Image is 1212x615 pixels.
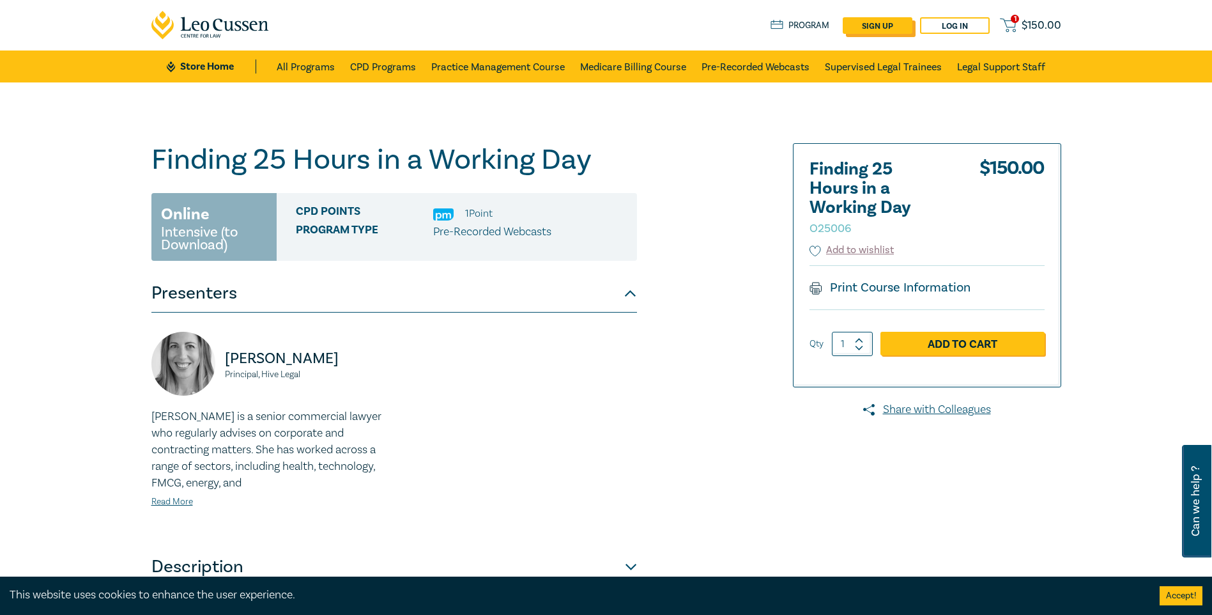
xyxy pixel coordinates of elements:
[161,203,210,226] h3: Online
[151,409,387,492] p: [PERSON_NAME] is a senior commercial lawyer who regularly advises on corporate and contracting ma...
[225,370,387,379] small: Principal, Hive Legal
[151,548,637,586] button: Description
[809,279,971,296] a: Print Course Information
[809,221,851,236] small: O25006
[979,160,1045,243] div: $ 150.00
[465,205,493,222] li: 1 Point
[431,51,565,82] a: Practice Management Course
[1022,19,1061,33] span: $ 150.00
[277,51,335,82] a: All Programs
[433,208,454,221] img: Practice Management & Business Skills
[151,496,193,508] a: Read More
[1190,453,1202,550] span: Can we help ?
[809,243,894,258] button: Add to wishlist
[1160,586,1202,605] button: Accept cookies
[1011,15,1019,23] span: 1
[880,332,1045,356] a: Add to Cart
[225,348,387,369] p: [PERSON_NAME]
[10,587,1140,603] div: This website uses cookies to enhance the user experience.
[809,160,950,237] h2: Finding 25 Hours in a Working Day
[151,332,215,396] img: https://s3.ap-southeast-2.amazonaws.com/lc-presenter-images/Adrienne%20Trumbull.jpg
[793,401,1061,418] a: Share with Colleagues
[580,51,686,82] a: Medicare Billing Course
[167,59,256,74] a: Store Home
[843,17,912,34] a: sign up
[825,51,942,82] a: Supervised Legal Trainees
[296,205,433,222] span: CPD Points
[702,51,809,82] a: Pre-Recorded Webcasts
[771,19,830,33] a: Program
[832,332,873,356] input: 1
[296,224,433,240] span: Program type
[433,224,551,240] p: Pre-Recorded Webcasts
[957,51,1045,82] a: Legal Support Staff
[350,51,416,82] a: CPD Programs
[161,226,267,251] small: Intensive (to Download)
[151,143,637,176] h1: Finding 25 Hours in a Working Day
[151,274,637,313] button: Presenters
[809,337,824,351] label: Qty
[920,17,990,34] a: Log in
